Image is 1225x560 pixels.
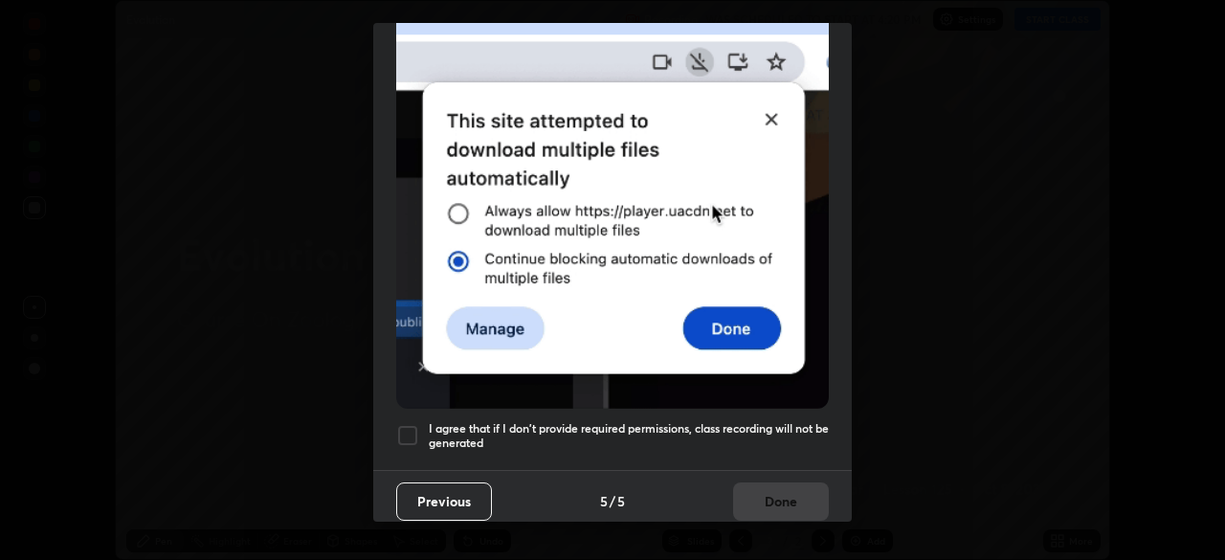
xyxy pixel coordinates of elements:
[429,421,829,451] h5: I agree that if I don't provide required permissions, class recording will not be generated
[610,491,615,511] h4: /
[396,482,492,521] button: Previous
[600,491,608,511] h4: 5
[617,491,625,511] h4: 5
